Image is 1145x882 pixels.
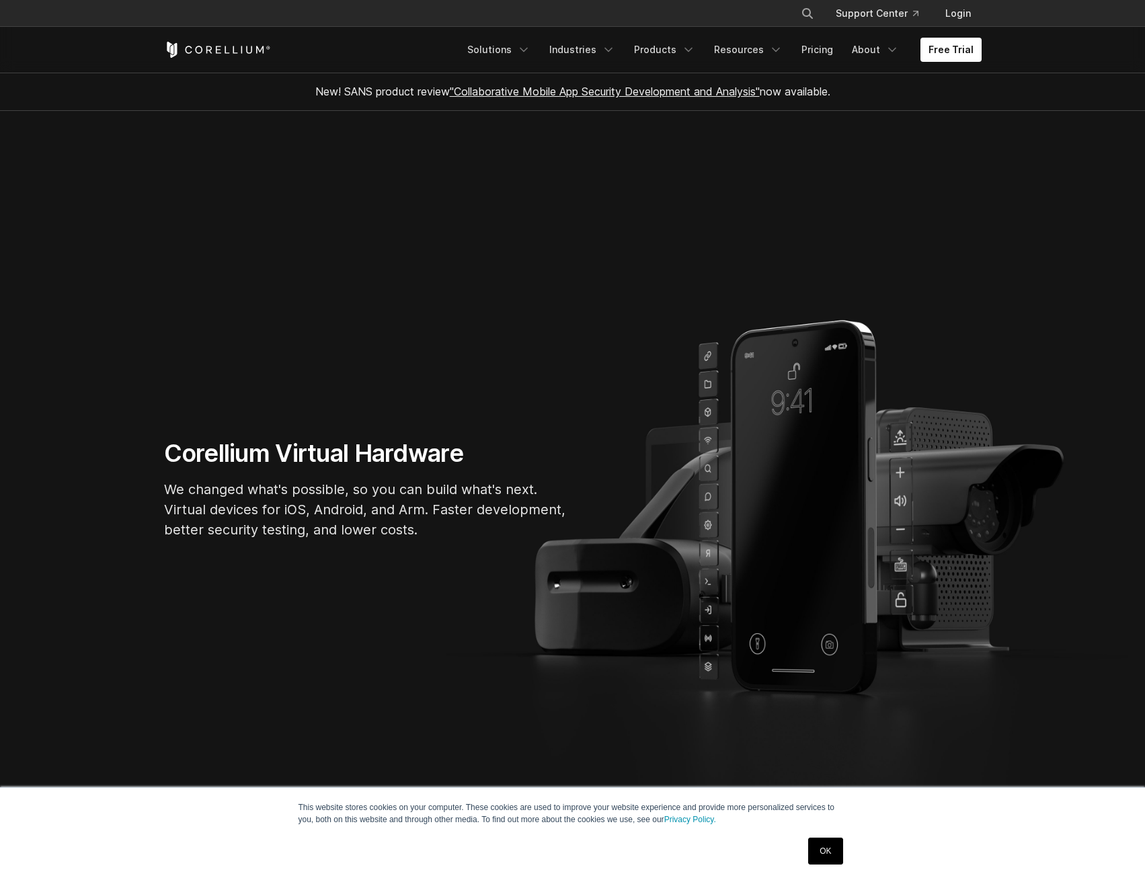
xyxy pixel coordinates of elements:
a: Corellium Home [164,42,271,58]
a: "Collaborative Mobile App Security Development and Analysis" [450,85,760,98]
div: Navigation Menu [459,38,982,62]
span: New! SANS product review now available. [315,85,830,98]
a: Support Center [825,1,929,26]
a: About [844,38,907,62]
h1: Corellium Virtual Hardware [164,438,567,469]
a: Solutions [459,38,539,62]
a: Pricing [793,38,841,62]
a: Products [626,38,703,62]
p: We changed what's possible, so you can build what's next. Virtual devices for iOS, Android, and A... [164,479,567,540]
a: Industries [541,38,623,62]
a: Resources [706,38,791,62]
a: Privacy Policy. [664,815,716,824]
div: Navigation Menu [785,1,982,26]
p: This website stores cookies on your computer. These cookies are used to improve your website expe... [299,801,847,826]
button: Search [795,1,820,26]
a: OK [808,838,842,865]
a: Free Trial [920,38,982,62]
a: Login [935,1,982,26]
